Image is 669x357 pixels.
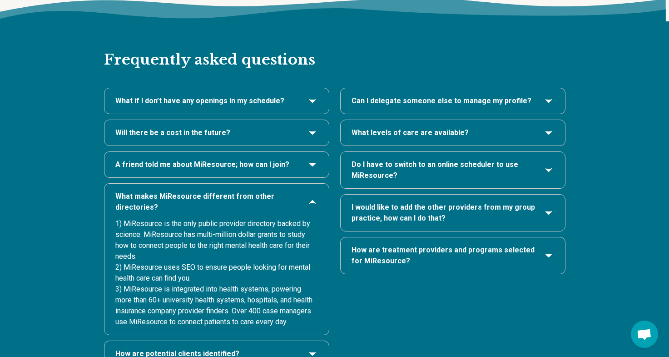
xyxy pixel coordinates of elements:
button: A friend told me about MiResource; how can I join? [115,159,318,170]
button: How are treatment providers and programs selected for MiResource? [352,245,554,266]
span: What levels of care are available? [352,127,469,138]
span: A friend told me about MiResource; how can I join? [115,159,289,170]
button: I would like to add the other providers from my group practice, how can I do that? [352,202,554,224]
span: I would like to add the other providers from my group practice, how can I do that? [352,202,536,224]
h2: Frequently asked questions [104,21,565,70]
button: What makes MiResource different from other directories? [115,191,318,213]
button: What levels of care are available? [352,127,554,138]
span: What makes MiResource different from other directories? [115,191,300,213]
button: What if I don’t have any openings in my schedule? [115,96,318,106]
span: Do I have to switch to an online scheduler to use MiResource? [352,159,536,181]
p: 1) MiResource is the only public provider directory backed by science. MiResource has multi-milli... [115,213,318,327]
span: Will there be a cost in the future? [115,127,230,138]
span: Can I delegate someone else to manage my profile? [352,96,531,106]
span: What if I don’t have any openings in my schedule? [115,96,284,106]
button: Do I have to switch to an online scheduler to use MiResource? [352,159,554,181]
div: Open chat [631,321,658,348]
button: Will there be a cost in the future? [115,127,318,138]
button: Can I delegate someone else to manage my profile? [352,96,554,106]
span: How are treatment providers and programs selected for MiResource? [352,245,536,266]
